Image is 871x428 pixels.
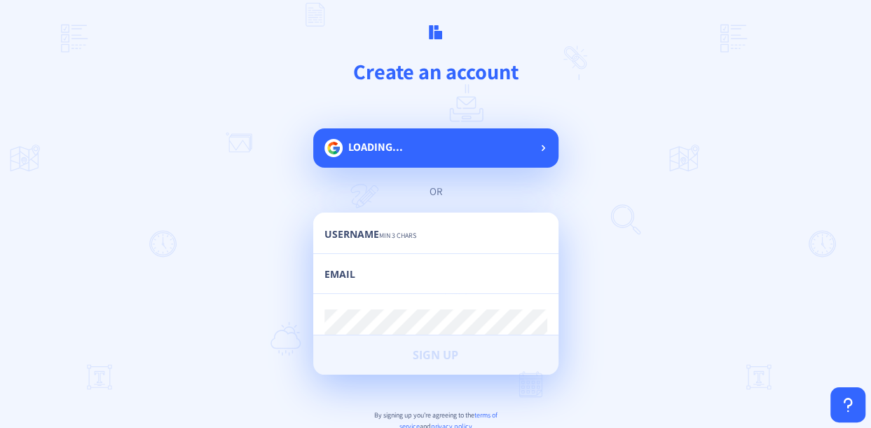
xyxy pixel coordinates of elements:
[65,58,806,86] h1: Create an account
[327,185,544,199] div: or
[413,349,458,361] span: Sign Up
[313,335,558,375] button: Sign Up
[429,25,443,39] img: logo.svg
